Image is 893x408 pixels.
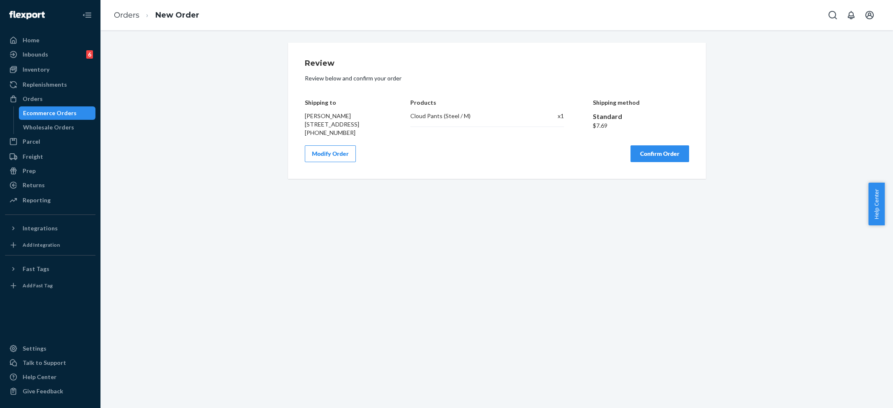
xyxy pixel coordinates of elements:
[23,373,57,381] div: Help Center
[23,50,48,59] div: Inbounds
[5,385,95,398] button: Give Feedback
[5,164,95,178] a: Prep
[23,344,46,353] div: Settings
[23,152,43,161] div: Freight
[23,36,39,44] div: Home
[23,109,77,117] div: Ecommerce Orders
[5,238,95,252] a: Add Integration
[5,222,95,235] button: Integrations
[861,7,878,23] button: Open account menu
[23,359,66,367] div: Talk to Support
[5,356,95,369] a: Talk to Support
[305,99,382,106] h4: Shipping to
[9,11,45,19] img: Flexport logo
[410,112,531,120] div: Cloud Pants (Steel / M)
[5,150,95,163] a: Freight
[305,129,382,137] div: [PHONE_NUMBER]
[5,279,95,292] a: Add Fast Tag
[79,7,95,23] button: Close Navigation
[593,121,689,130] div: $7.69
[5,34,95,47] a: Home
[23,387,63,395] div: Give Feedback
[19,106,96,120] a: Ecommerce Orders
[23,224,58,232] div: Integrations
[86,50,93,59] div: 6
[5,63,95,76] a: Inventory
[23,65,49,74] div: Inventory
[540,112,564,120] div: x 1
[155,10,199,20] a: New Order
[5,78,95,91] a: Replenishments
[593,99,689,106] h4: Shipping method
[23,123,74,132] div: Wholesale Orders
[23,80,67,89] div: Replenishments
[23,196,51,204] div: Reporting
[23,241,60,248] div: Add Integration
[107,3,206,28] ol: breadcrumbs
[5,178,95,192] a: Returns
[843,7,860,23] button: Open notifications
[305,74,689,83] p: Review below and confirm your order
[19,121,96,134] a: Wholesale Orders
[23,137,40,146] div: Parcel
[114,10,139,20] a: Orders
[23,265,49,273] div: Fast Tags
[631,145,689,162] button: Confirm Order
[23,181,45,189] div: Returns
[305,112,359,128] span: [PERSON_NAME] [STREET_ADDRESS]
[593,112,689,121] div: Standard
[305,59,689,68] h1: Review
[5,135,95,148] a: Parcel
[5,342,95,355] a: Settings
[23,167,36,175] div: Prep
[824,7,841,23] button: Open Search Box
[5,194,95,207] a: Reporting
[305,145,356,162] button: Modify Order
[5,92,95,106] a: Orders
[23,95,43,103] div: Orders
[5,48,95,61] a: Inbounds6
[5,262,95,276] button: Fast Tags
[410,99,564,106] h4: Products
[5,370,95,384] a: Help Center
[23,282,53,289] div: Add Fast Tag
[868,183,885,225] button: Help Center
